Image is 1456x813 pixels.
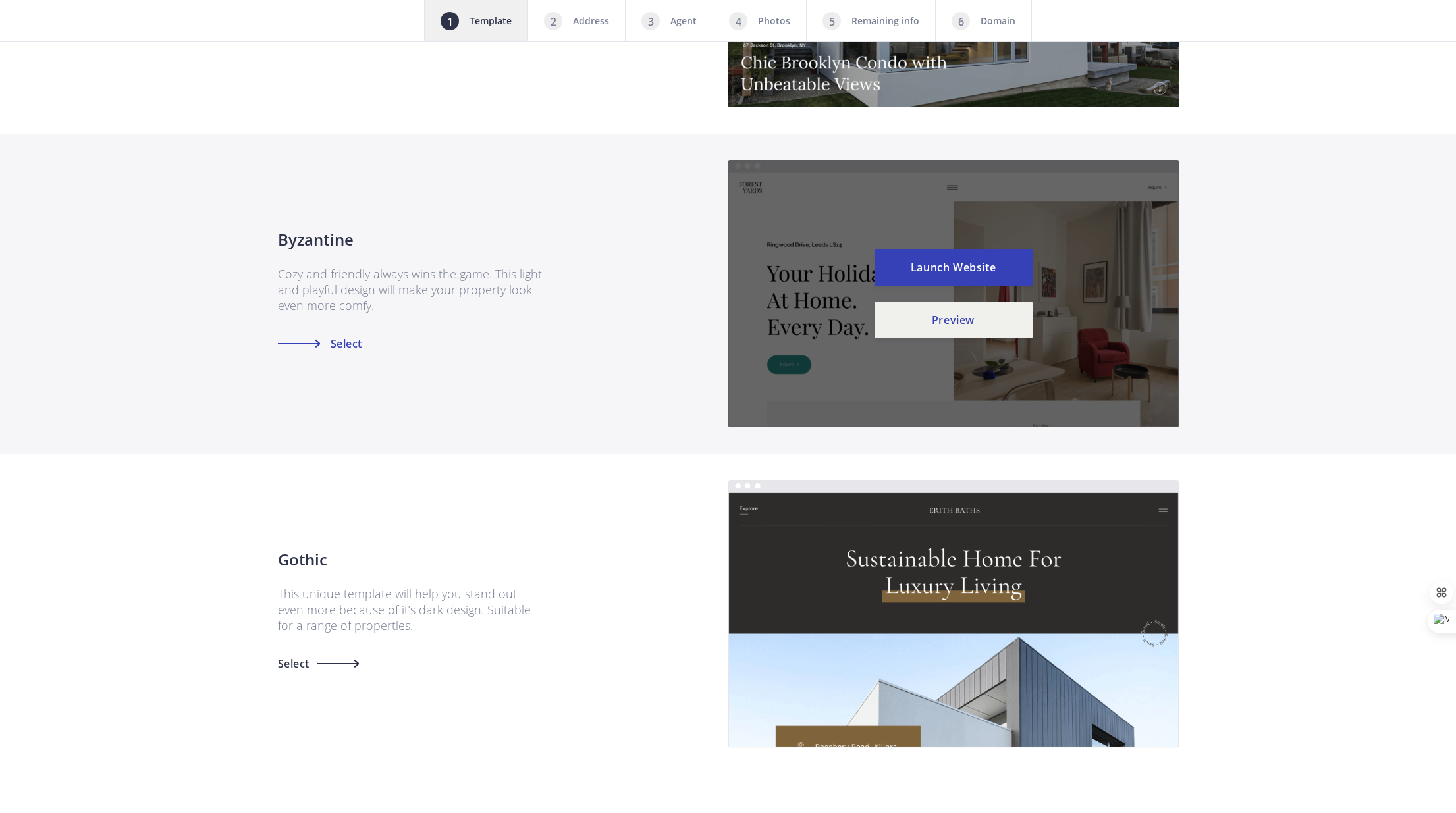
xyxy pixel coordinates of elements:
button: Launch Website [875,249,1033,286]
p: Remaining info [851,13,919,29]
span: Select [278,658,310,669]
p: This unique template will help you stand out even more because of it’s dark design. Suitable for ... [278,571,544,648]
span: Select [327,338,363,349]
p: Domain [981,13,1015,29]
h4: Gothic [278,548,544,571]
p: Cozy and friendly always wins the game. This light and playful design will make your property loo... [278,251,544,328]
p: Template [470,13,512,29]
h4: Byzantine [278,228,544,251]
p: Address [573,13,609,29]
p: Agent [670,13,697,29]
p: Photos [758,13,790,29]
button: Preview [875,302,1033,338]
